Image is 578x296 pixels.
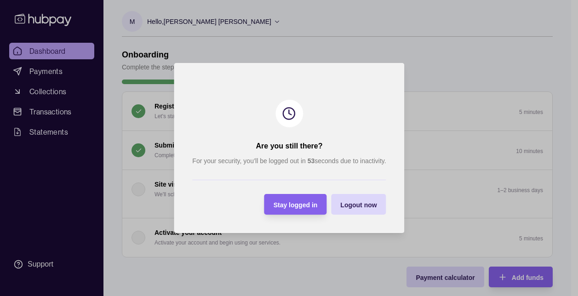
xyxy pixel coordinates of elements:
[264,194,326,215] button: Stay logged in
[340,201,377,209] span: Logout now
[331,194,386,215] button: Logout now
[192,156,386,166] p: For your security, you’ll be logged out in seconds due to inactivity.
[273,201,317,209] span: Stay logged in
[307,157,315,165] strong: 53
[256,141,322,151] h2: Are you still there?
